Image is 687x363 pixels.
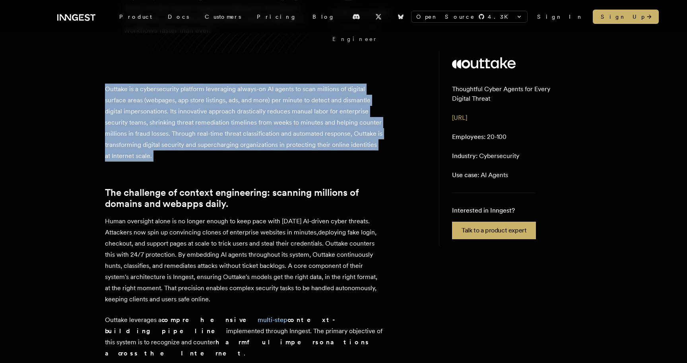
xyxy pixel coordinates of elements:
[305,10,343,24] a: Blog
[452,133,485,141] span: Employees:
[452,84,569,103] p: Thoughtful Cyber Agents for Every Digital Threat
[105,187,383,209] a: The challenge of context engineering: scanning millions of domains and webapps daily.
[452,206,536,215] p: Interested in Inngest?
[258,316,287,324] a: multi-step
[452,170,508,180] p: AI Agents
[452,222,536,239] a: Talk to a product expert
[593,10,659,24] a: Sign Up
[249,10,305,24] a: Pricing
[392,10,409,23] a: Bluesky
[105,314,383,359] p: Outtake leverages a implemented through Inngest. The primary objective of this system is to recog...
[370,10,387,23] a: X
[105,316,339,335] strong: comprehensive context-building pipeline
[537,13,583,21] a: Sign In
[197,10,249,24] a: Customers
[105,84,383,162] p: Outtake is a cybersecurity platform leveraging always-on AI agents to scan millions of digital su...
[452,132,507,142] p: 20-100
[105,216,383,305] p: Human oversight alone is no longer enough to keep pace with [DATE] AI-driven cyber threats. Attac...
[452,151,519,161] p: Cybersecurity
[160,10,197,24] a: Docs
[452,57,516,68] img: Outtake's logo
[416,13,475,21] span: Open Source
[488,13,513,21] span: 4.3 K
[452,152,477,160] span: Industry:
[111,10,160,24] div: Product
[452,114,467,121] a: [URL]
[105,338,370,357] strong: harmful impersonations across the Internet
[452,171,479,179] span: Use case:
[347,10,365,23] a: Discord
